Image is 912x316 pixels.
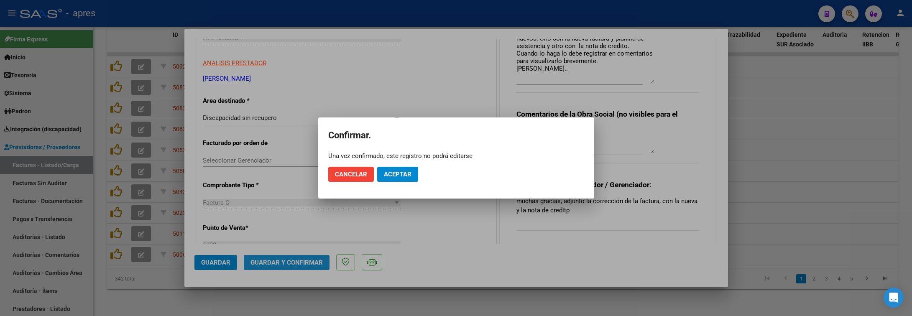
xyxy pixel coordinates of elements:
div: Una vez confirmado, este registro no podrá editarse [328,152,584,160]
div: Open Intercom Messenger [884,288,904,308]
h2: Confirmar. [328,127,584,143]
span: Cancelar [335,171,367,178]
button: Aceptar [377,167,418,182]
span: Aceptar [384,171,411,178]
button: Cancelar [328,167,374,182]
